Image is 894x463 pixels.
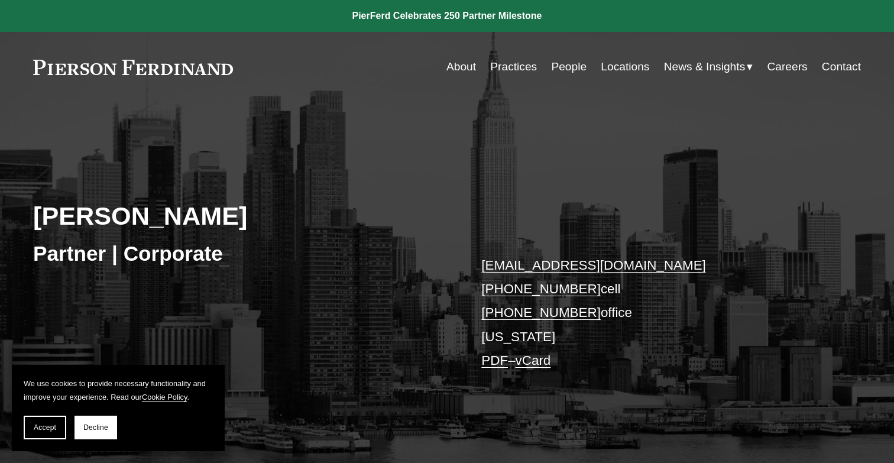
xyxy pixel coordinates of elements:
a: [PHONE_NUMBER] [481,281,601,296]
a: Practices [490,56,537,78]
p: cell office [US_STATE] – [481,254,826,373]
a: About [446,56,476,78]
a: PDF [481,353,508,368]
a: Contact [822,56,861,78]
span: Accept [34,423,56,432]
span: Decline [83,423,108,432]
h3: Partner | Corporate [33,241,447,267]
button: Decline [74,416,117,439]
a: [PHONE_NUMBER] [481,305,601,320]
p: We use cookies to provide necessary functionality and improve your experience. Read our . [24,377,213,404]
span: News & Insights [664,57,746,77]
a: Cookie Policy [142,393,187,402]
section: Cookie banner [12,365,225,451]
a: vCard [516,353,551,368]
a: People [551,56,587,78]
a: Locations [601,56,649,78]
a: Careers [767,56,807,78]
a: [EMAIL_ADDRESS][DOMAIN_NAME] [481,258,705,273]
h2: [PERSON_NAME] [33,200,447,231]
button: Accept [24,416,66,439]
a: folder dropdown [664,56,753,78]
